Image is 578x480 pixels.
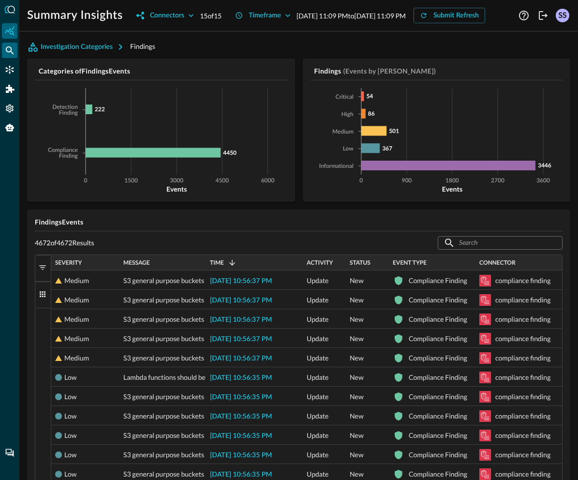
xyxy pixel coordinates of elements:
div: Federated Search [2,43,17,58]
svg: Amazon Security Lake [479,275,491,286]
div: Chat [2,445,17,461]
span: Update [307,290,328,310]
span: S3 general purpose buckets should have Lifecycle configurations [123,426,311,445]
div: compliance finding [495,329,550,348]
tspan: 2700 [491,178,504,184]
svg: Amazon Security Lake [479,294,491,306]
span: Update [307,348,328,368]
div: Low [64,368,76,387]
span: [DATE] 10:56:35 PM [210,394,272,401]
tspan: Low [342,147,354,152]
div: Compliance Finding [409,348,467,368]
tspan: 367 [382,145,392,152]
span: New [350,290,364,310]
span: Status [350,259,371,266]
p: [DATE] 11:09 PM to [DATE] 11:09 PM [296,11,406,21]
span: [DATE] 10:56:35 PM [210,433,272,439]
div: Summary Insights [2,23,17,39]
div: compliance finding [495,310,550,329]
div: Compliance Finding [409,426,467,445]
tspan: 1500 [124,178,138,184]
h5: Findings Events [35,217,563,227]
tspan: Compliance [48,148,78,153]
span: New [350,271,364,290]
tspan: 0 [359,178,363,184]
span: Severity [55,259,82,266]
button: Help [516,8,532,23]
tspan: Critical [335,94,353,100]
span: Findings [130,42,155,50]
span: New [350,387,364,406]
span: S3 general purpose buckets should have event notifications enabled [123,329,322,348]
span: [DATE] 10:56:37 PM [210,336,272,343]
tspan: Events [166,185,187,193]
div: Compliance Finding [409,387,467,406]
span: S3 general purpose buckets should have event notifications enabled [123,310,322,329]
span: Update [307,271,328,290]
tspan: 222 [95,105,105,113]
span: Event Type [393,259,427,266]
tspan: 3600 [536,178,550,184]
span: New [350,445,364,465]
div: Medium [64,329,89,348]
div: Compliance Finding [409,329,467,348]
div: Compliance Finding [409,368,467,387]
div: compliance finding [495,290,550,310]
div: Timeframe [249,10,281,22]
span: Activity [307,259,333,266]
span: New [350,310,364,329]
span: Update [307,368,328,387]
div: Compliance Finding [409,271,467,290]
p: 15 of 15 [200,11,222,21]
div: Medium [64,310,89,329]
span: Lambda functions should be in a VPC [123,368,232,387]
span: S3 general purpose buckets should have Lifecycle configurations [123,387,311,406]
tspan: 54 [366,92,373,100]
tspan: 900 [401,178,412,184]
tspan: Informational [319,164,353,169]
tspan: 0 [84,178,87,184]
tspan: High [341,112,353,118]
span: S3 general purpose buckets should have event notifications enabled [123,271,322,290]
div: compliance finding [495,348,550,368]
div: Low [64,445,76,465]
span: S3 general purpose buckets should have event notifications enabled [123,290,322,310]
tspan: 3000 [170,178,183,184]
span: Update [307,387,328,406]
svg: Amazon Security Lake [479,333,491,345]
tspan: 6000 [261,178,275,184]
div: Connectors [2,62,17,77]
tspan: Events [442,185,462,193]
tspan: Finding [59,110,78,116]
div: Low [64,387,76,406]
span: [DATE] 10:56:35 PM [210,375,272,381]
div: compliance finding [495,445,550,465]
span: New [350,368,364,387]
div: Compliance Finding [409,406,467,426]
div: Compliance Finding [409,445,467,465]
span: New [350,426,364,445]
svg: Amazon Security Lake [479,314,491,325]
h5: (Events by [PERSON_NAME]) [343,66,436,76]
span: Update [307,406,328,426]
tspan: 4500 [215,178,229,184]
div: compliance finding [495,368,550,387]
div: Settings [2,101,17,116]
svg: Amazon Security Lake [479,372,491,383]
svg: Amazon Security Lake [479,352,491,364]
button: Timeframe [229,8,296,23]
tspan: 3446 [538,162,551,169]
tspan: Detection [52,105,78,110]
div: SS [556,9,569,22]
span: Time [210,259,224,266]
button: Connectors [131,8,200,23]
div: Compliance Finding [409,310,467,329]
span: Message [123,259,150,266]
span: New [350,329,364,348]
div: Submit Refresh [433,10,479,22]
h1: Summary Insights [27,8,123,23]
svg: Amazon Security Lake [479,468,491,480]
tspan: 501 [389,127,399,135]
span: Update [307,310,328,329]
span: New [350,406,364,426]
